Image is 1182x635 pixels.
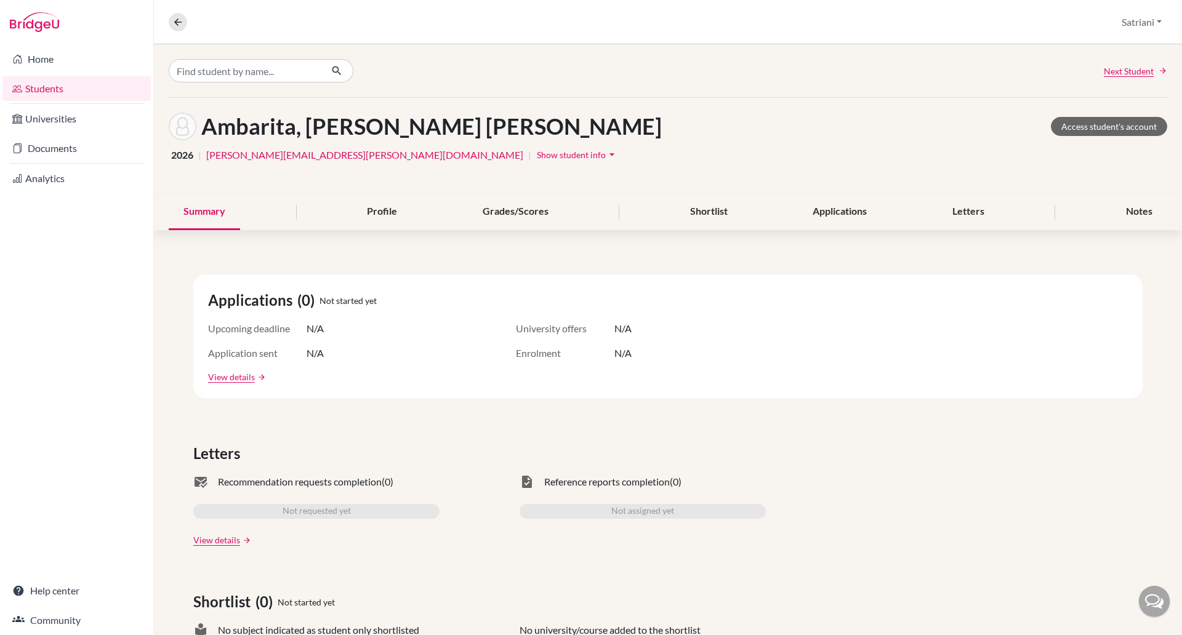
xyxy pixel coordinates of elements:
span: 2026 [171,148,193,162]
span: (0) [255,591,278,613]
a: Access student's account [1051,117,1167,136]
button: Show student infoarrow_drop_down [536,145,619,164]
div: Grades/Scores [468,194,563,230]
span: (0) [670,474,681,489]
span: Not assigned yet [611,504,674,519]
span: University offers [516,321,614,336]
span: Enrolment [516,346,614,361]
span: N/A [307,321,324,336]
span: Reference reports completion [544,474,670,489]
div: Applications [798,194,882,230]
a: View details [208,370,255,383]
a: arrow_forward [240,536,251,545]
img: Bridge-U [10,12,59,32]
a: View details [193,533,240,546]
button: Satriani [1116,10,1167,34]
div: Shortlist [675,194,742,230]
span: Next Student [1104,65,1154,78]
span: Not started yet [278,596,335,609]
span: mark_email_read [193,474,208,489]
span: Letters [193,442,245,465]
a: Help center [2,578,151,603]
div: Profile [352,194,412,230]
a: Students [2,76,151,101]
div: Notes [1111,194,1167,230]
div: Letters [938,194,999,230]
span: Shortlist [193,591,255,613]
a: Home [2,47,151,71]
div: Summary [169,194,240,230]
span: (0) [382,474,393,489]
input: Find student by name... [169,59,321,82]
a: Next Student [1104,65,1167,78]
span: Upcoming deadline [208,321,307,336]
span: Applications [208,289,297,311]
span: Application sent [208,346,307,361]
a: [PERSON_NAME][EMAIL_ADDRESS][PERSON_NAME][DOMAIN_NAME] [206,148,523,162]
span: N/A [307,346,324,361]
a: Community [2,608,151,633]
span: N/A [614,346,632,361]
span: | [528,148,531,162]
span: Not started yet [320,294,377,307]
span: Show student info [537,150,606,160]
span: Recommendation requests completion [218,474,382,489]
span: Not requested yet [283,504,351,519]
h1: Ambarita, [PERSON_NAME] [PERSON_NAME] [201,113,662,140]
a: arrow_forward [255,373,266,381]
a: Documents [2,136,151,161]
span: N/A [614,321,632,336]
img: Tonya Abigail Ambarita's avatar [169,113,196,140]
span: | [198,148,201,162]
i: arrow_drop_down [606,148,618,161]
a: Universities [2,106,151,131]
span: (0) [297,289,320,311]
span: task [520,474,534,489]
a: Analytics [2,166,151,191]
